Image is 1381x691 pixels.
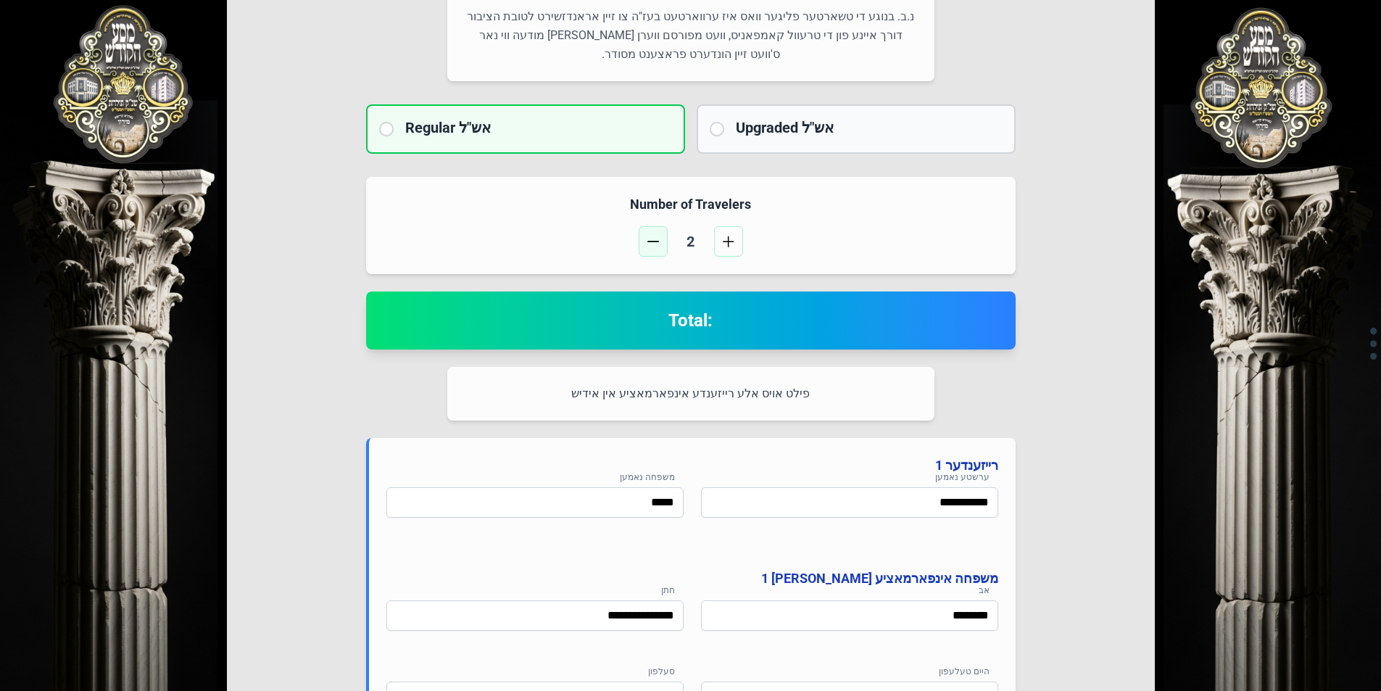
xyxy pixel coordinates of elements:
h4: Number of Travelers [383,194,998,215]
h4: רייזענדער 1 [386,455,998,476]
h4: משפחה אינפארמאציע [PERSON_NAME] 1 [386,568,998,589]
p: נ.ב. בנוגע די טשארטער פליגער וואס איז ערווארטעט בעז"ה צו זיין אראנדזשירט לטובת הציבור דורך איינע ... [465,7,917,64]
span: 2 [673,231,708,252]
p: פילט אויס אלע רייזענדע אינפארמאציע אין אידיש [465,384,917,403]
h2: Regular אש"ל [405,117,672,138]
h2: Upgraded אש"ל [736,117,1003,138]
h2: Total: [383,309,998,332]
